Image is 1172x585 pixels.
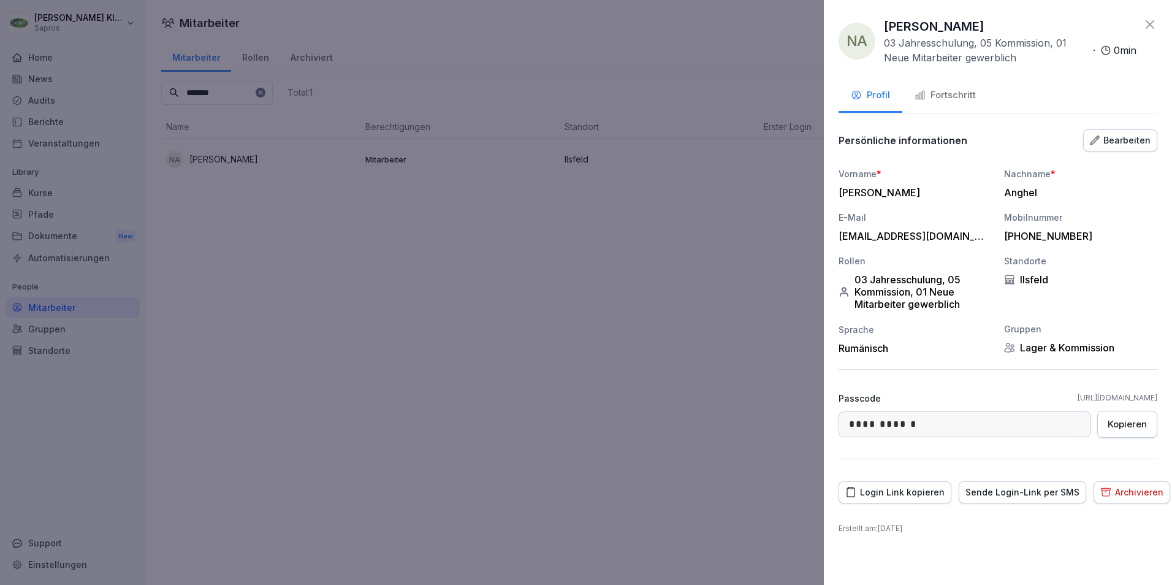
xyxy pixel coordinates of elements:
div: E-Mail [839,211,992,224]
p: 0 min [1114,43,1136,58]
div: [PERSON_NAME] [839,186,986,199]
div: Standorte [1004,254,1157,267]
div: Fortschritt [915,88,976,102]
div: Ilsfeld [1004,273,1157,286]
p: Passcode [839,392,881,405]
div: Kopieren [1108,418,1147,431]
div: Rumänisch [839,342,992,354]
button: Profil [839,80,902,113]
div: Sende Login-Link per SMS [965,486,1079,499]
div: Vorname [839,167,992,180]
button: Fortschritt [902,80,988,113]
div: Rollen [839,254,992,267]
button: Bearbeiten [1083,129,1157,151]
div: Sprache [839,323,992,336]
button: Archivieren [1094,481,1170,503]
div: Gruppen [1004,323,1157,335]
p: Persönliche informationen [839,134,967,147]
div: Nachname [1004,167,1157,180]
p: [PERSON_NAME] [884,17,984,36]
a: [URL][DOMAIN_NAME] [1078,392,1157,403]
div: Profil [851,88,890,102]
div: Lager & Kommission [1004,342,1157,354]
div: [PHONE_NUMBER] [1004,230,1151,242]
p: 03 Jahresschulung, 05 Kommission, 01 Neue Mitarbeiter gewerblich [884,36,1088,65]
div: 03 Jahresschulung, 05 Kommission, 01 Neue Mitarbeiter gewerblich [839,273,992,310]
button: Sende Login-Link per SMS [959,481,1086,503]
div: NA [839,23,875,59]
button: Kopieren [1097,411,1157,438]
div: Login Link kopieren [845,486,945,499]
button: Login Link kopieren [839,481,951,503]
div: Bearbeiten [1090,134,1151,147]
div: Anghel [1004,186,1151,199]
div: Archivieren [1100,486,1163,499]
p: Erstellt am : [DATE] [839,523,1157,534]
div: · [884,36,1136,65]
div: Mobilnummer [1004,211,1157,224]
div: [EMAIL_ADDRESS][DOMAIN_NAME] [839,230,986,242]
